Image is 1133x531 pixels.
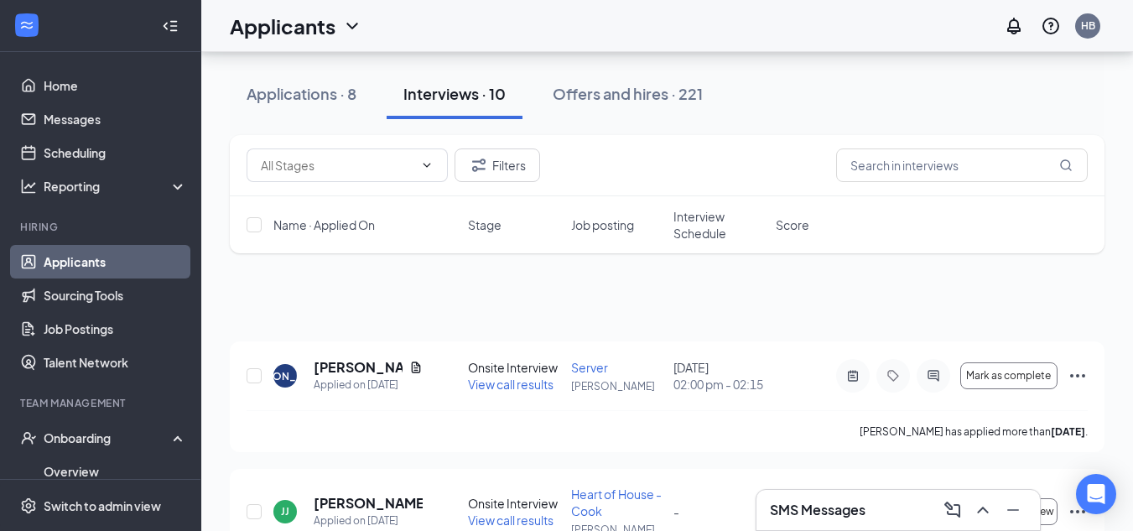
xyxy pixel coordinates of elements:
[314,377,423,393] div: Applied on [DATE]
[883,369,903,383] svg: Tag
[261,156,413,174] input: All Stages
[44,346,187,379] a: Talent Network
[455,148,540,182] button: Filter Filters
[162,18,179,34] svg: Collapse
[973,500,993,520] svg: ChevronUp
[44,279,187,312] a: Sourcing Tools
[1051,425,1085,438] b: [DATE]
[939,497,966,523] button: ComposeMessage
[468,495,560,512] div: Onsite Interview
[44,178,188,195] div: Reporting
[314,494,423,513] h5: [PERSON_NAME]
[1000,497,1026,523] button: Minimize
[409,361,423,374] svg: Document
[44,136,187,169] a: Scheduling
[571,360,608,375] span: Server
[960,362,1058,389] button: Mark as complete
[314,358,403,377] h5: [PERSON_NAME]
[860,424,1088,439] p: [PERSON_NAME] has applied more than .
[468,377,554,392] span: View call results
[20,429,37,446] svg: UserCheck
[966,370,1051,382] span: Mark as complete
[836,148,1088,182] input: Search in interviews
[44,455,187,488] a: Overview
[1068,366,1088,386] svg: Ellipses
[1076,474,1116,514] div: Open Intercom Messenger
[44,312,187,346] a: Job Postings
[18,17,35,34] svg: WorkstreamLogo
[247,83,356,104] div: Applications · 8
[553,83,703,104] div: Offers and hires · 221
[20,220,184,234] div: Hiring
[1003,500,1023,520] svg: Minimize
[969,497,996,523] button: ChevronUp
[673,504,679,519] span: -
[571,487,662,518] span: Heart of House - Cook
[673,359,766,393] div: [DATE]
[281,504,289,518] div: JJ
[403,83,506,104] div: Interviews · 10
[20,497,37,514] svg: Settings
[673,376,766,393] span: 02:00 pm - 02:15 pm
[1068,502,1088,522] svg: Ellipses
[673,208,766,242] span: Interview Schedule
[44,245,187,279] a: Applicants
[468,359,560,376] div: Onsite Interview
[342,16,362,36] svg: ChevronDown
[468,216,502,233] span: Stage
[242,369,329,383] div: [PERSON_NAME]
[1004,16,1024,36] svg: Notifications
[44,69,187,102] a: Home
[770,501,865,519] h3: SMS Messages
[44,102,187,136] a: Messages
[1081,18,1095,33] div: HB
[776,216,809,233] span: Score
[44,429,173,446] div: Onboarding
[420,159,434,172] svg: ChevronDown
[273,216,375,233] span: Name · Applied On
[571,379,663,393] p: [PERSON_NAME]
[1041,16,1061,36] svg: QuestionInfo
[230,12,335,40] h1: Applicants
[468,513,554,528] span: View call results
[571,216,634,233] span: Job posting
[469,155,489,175] svg: Filter
[314,513,423,529] div: Applied on [DATE]
[923,369,943,383] svg: ActiveChat
[44,497,161,514] div: Switch to admin view
[20,396,184,410] div: Team Management
[20,178,37,195] svg: Analysis
[943,500,963,520] svg: ComposeMessage
[843,369,863,383] svg: ActiveNote
[1059,159,1073,172] svg: MagnifyingGlass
